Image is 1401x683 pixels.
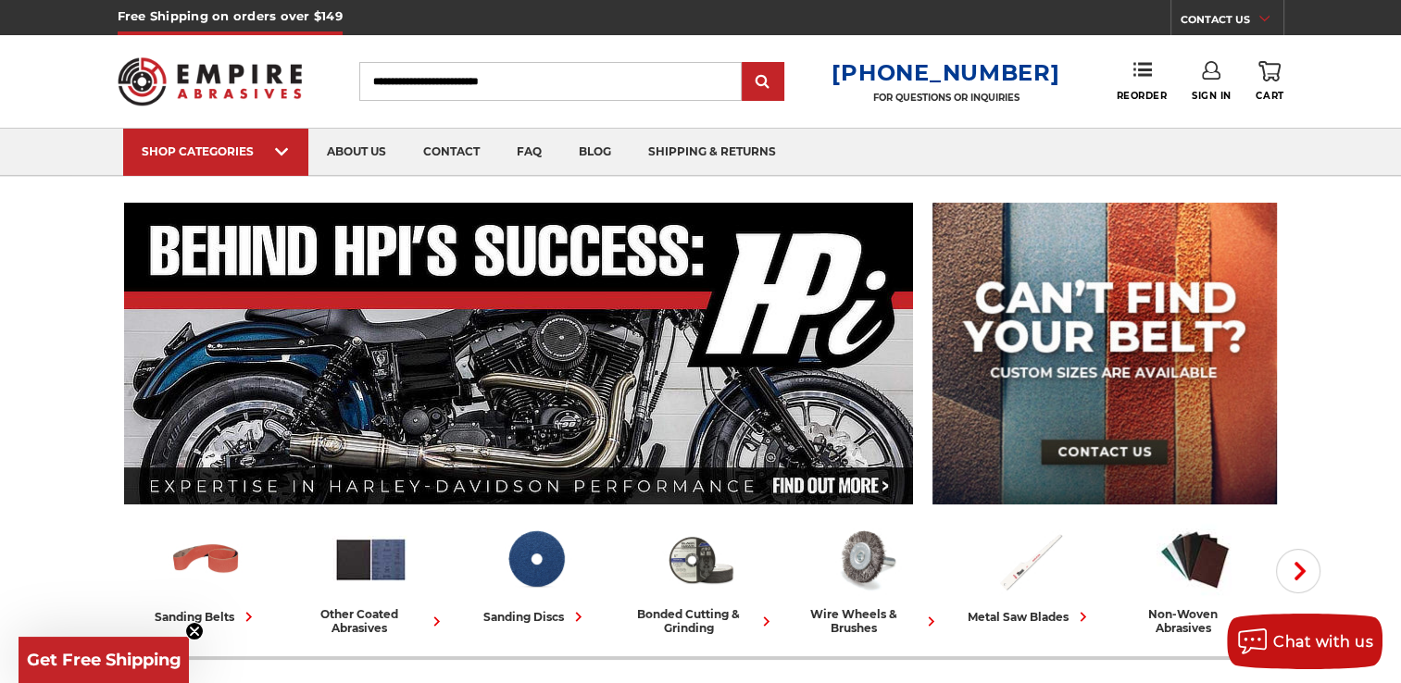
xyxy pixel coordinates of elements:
span: Get Free Shipping [27,650,181,670]
a: faq [498,129,560,176]
a: Reorder [1116,61,1167,101]
a: contact [405,129,498,176]
div: Get Free ShippingClose teaser [19,637,189,683]
button: Chat with us [1227,614,1382,669]
input: Submit [744,64,782,101]
img: Empire Abrasives [118,45,303,118]
a: Cart [1256,61,1283,102]
a: metal saw blades [956,521,1106,627]
a: shipping & returns [630,129,794,176]
img: promo banner for custom belts. [932,203,1277,504]
div: wire wheels & brushes [791,607,941,635]
a: bonded cutting & grinding [626,521,776,635]
img: Wire Wheels & Brushes [827,521,904,598]
a: non-woven abrasives [1120,521,1270,635]
a: wire wheels & brushes [791,521,941,635]
span: Reorder [1116,90,1167,102]
button: Close teaser [185,622,204,640]
span: Sign In [1192,90,1232,102]
div: metal saw blades [968,607,1093,627]
img: Other Coated Abrasives [332,521,409,598]
img: Bonded Cutting & Grinding [662,521,739,598]
span: Chat with us [1273,633,1373,651]
img: Sanding Belts [168,521,244,598]
a: CONTACT US [1181,9,1283,35]
div: SHOP CATEGORIES [142,144,290,158]
p: FOR QUESTIONS OR INQUIRIES [832,92,1059,104]
a: other coated abrasives [296,521,446,635]
img: Non-woven Abrasives [1157,521,1233,598]
a: sanding discs [461,521,611,627]
img: Sanding Discs [497,521,574,598]
div: bonded cutting & grinding [626,607,776,635]
a: about us [308,129,405,176]
a: sanding belts [131,521,281,627]
div: sanding belts [155,607,258,627]
div: sanding discs [483,607,588,627]
a: [PHONE_NUMBER] [832,59,1059,86]
button: Next [1276,549,1320,593]
span: Cart [1256,90,1283,102]
img: Metal Saw Blades [992,521,1069,598]
a: blog [560,129,630,176]
div: non-woven abrasives [1120,607,1270,635]
div: other coated abrasives [296,607,446,635]
img: Banner for an interview featuring Horsepower Inc who makes Harley performance upgrades featured o... [124,203,914,504]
